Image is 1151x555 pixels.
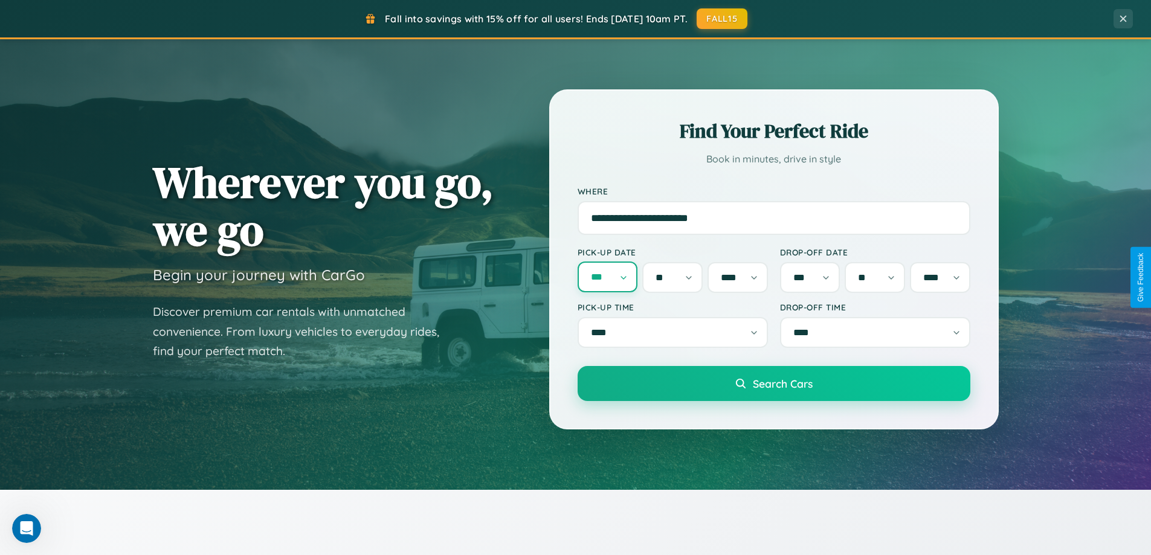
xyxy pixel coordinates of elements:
[578,150,970,168] p: Book in minutes, drive in style
[697,8,747,29] button: FALL15
[578,247,768,257] label: Pick-up Date
[153,302,455,361] p: Discover premium car rentals with unmatched convenience. From luxury vehicles to everyday rides, ...
[780,302,970,312] label: Drop-off Time
[753,377,813,390] span: Search Cars
[780,247,970,257] label: Drop-off Date
[385,13,688,25] span: Fall into savings with 15% off for all users! Ends [DATE] 10am PT.
[153,266,365,284] h3: Begin your journey with CarGo
[1136,253,1145,302] div: Give Feedback
[12,514,41,543] iframe: Intercom live chat
[153,158,494,254] h1: Wherever you go, we go
[578,186,970,196] label: Where
[578,302,768,312] label: Pick-up Time
[578,366,970,401] button: Search Cars
[578,118,970,144] h2: Find Your Perfect Ride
